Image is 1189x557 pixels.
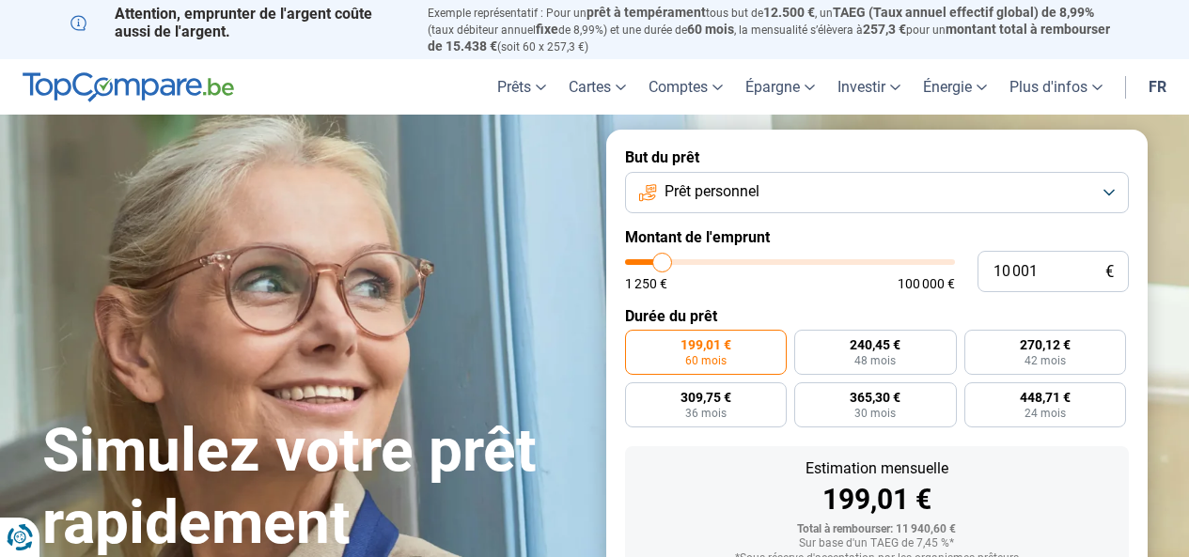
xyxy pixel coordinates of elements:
[687,22,734,37] span: 60 mois
[998,59,1114,115] a: Plus d'infos
[625,228,1129,246] label: Montant de l'emprunt
[850,338,900,351] span: 240,45 €
[854,408,896,419] span: 30 mois
[486,59,557,115] a: Prêts
[850,391,900,404] span: 365,30 €
[1025,408,1066,419] span: 24 mois
[637,59,734,115] a: Comptes
[640,523,1114,536] div: Total à rembourser: 11 940,60 €
[625,277,667,290] span: 1 250 €
[898,277,955,290] span: 100 000 €
[640,461,1114,476] div: Estimation mensuelle
[625,307,1129,325] label: Durée du prêt
[912,59,998,115] a: Énergie
[833,5,1094,20] span: TAEG (Taux annuel effectif global) de 8,99%
[734,59,826,115] a: Épargne
[70,5,405,40] p: Attention, emprunter de l'argent coûte aussi de l'argent.
[1105,264,1114,280] span: €
[625,172,1129,213] button: Prêt personnel
[640,486,1114,514] div: 199,01 €
[863,22,906,37] span: 257,3 €
[681,391,731,404] span: 309,75 €
[681,338,731,351] span: 199,01 €
[428,22,1110,54] span: montant total à rembourser de 15.438 €
[1137,59,1178,115] a: fr
[685,408,727,419] span: 36 mois
[854,355,896,366] span: 48 mois
[763,5,815,20] span: 12.500 €
[665,181,759,202] span: Prêt personnel
[428,5,1119,54] p: Exemple représentatif : Pour un tous but de , un (taux débiteur annuel de 8,99%) et une durée de ...
[625,148,1129,166] label: But du prêt
[1020,338,1071,351] span: 270,12 €
[587,5,706,20] span: prêt à tempérament
[1025,355,1066,366] span: 42 mois
[536,22,558,37] span: fixe
[23,72,234,102] img: TopCompare
[826,59,912,115] a: Investir
[1020,391,1071,404] span: 448,71 €
[685,355,727,366] span: 60 mois
[557,59,637,115] a: Cartes
[640,537,1114,550] div: Sur base d'un TAEG de 7,45 %*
